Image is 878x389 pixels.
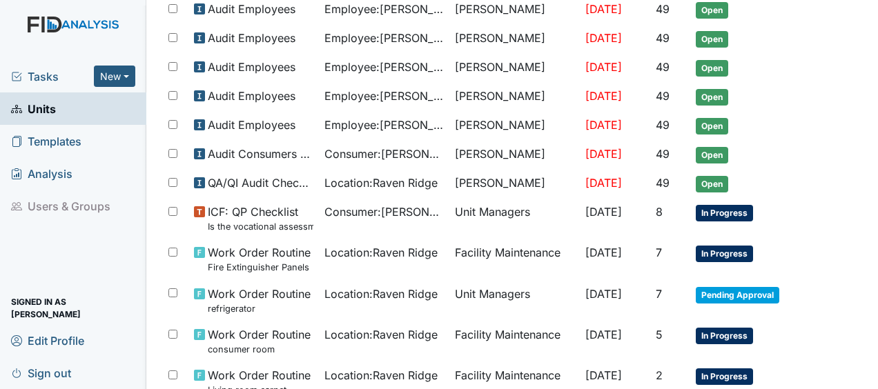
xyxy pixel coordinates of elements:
button: New [94,66,135,87]
span: Audit Consumers Charts [208,146,313,162]
td: [PERSON_NAME] [449,53,580,82]
small: refrigerator [208,302,311,315]
span: Employee : [PERSON_NAME] [324,59,444,75]
span: In Progress [696,328,753,344]
td: Facility Maintenance [449,239,580,279]
span: 8 [656,205,663,219]
span: Consumer : [PERSON_NAME] [324,203,444,220]
span: [DATE] [585,368,622,382]
td: Unit Managers [449,280,580,321]
span: 49 [656,89,670,103]
span: Employee : [PERSON_NAME] [324,30,444,46]
span: Location : Raven Ridge [324,286,438,302]
span: Consumer : [PERSON_NAME][GEOGRAPHIC_DATA] [324,146,444,162]
td: Facility Maintenance [449,321,580,361]
span: 49 [656,118,670,132]
span: 2 [656,368,663,382]
span: Open [696,31,728,48]
span: Audit Employees [208,117,295,133]
span: ICF: QP Checklist Is the vocational assessment current? (document the date in the comment section) [208,203,313,233]
span: Employee : [PERSON_NAME], Nayya [324,88,444,104]
td: Unit Managers [449,198,580,239]
span: Open [696,118,728,134]
span: Location : Raven Ridge [324,244,438,261]
span: [DATE] [585,176,622,190]
span: Employee : [PERSON_NAME] [324,1,444,17]
span: QA/QI Audit Checklist (ICF) [208,174,313,191]
span: Open [696,60,728,77]
span: Analysis [11,163,72,184]
span: 49 [656,2,670,16]
span: Work Order Routine Fire Extinguisher Panels [208,244,311,274]
span: 49 [656,31,670,45]
span: [DATE] [585,60,622,74]
td: [PERSON_NAME] [449,111,580,140]
span: Open [696,2,728,19]
small: Is the vocational assessment current? (document the date in the comment section) [208,220,313,233]
small: Fire Extinguisher Panels [208,261,311,274]
span: Employee : [PERSON_NAME] [324,117,444,133]
span: [DATE] [585,89,622,103]
span: 49 [656,176,670,190]
span: Audit Employees [208,1,295,17]
span: Location : Raven Ridge [324,367,438,383]
span: Work Order Routine consumer room [208,326,311,356]
small: consumer room [208,343,311,356]
span: 5 [656,328,663,341]
span: Audit Employees [208,59,295,75]
span: Templates [11,130,81,152]
span: Location : Raven Ridge [324,326,438,343]
span: 49 [656,60,670,74]
span: Location : Raven Ridge [324,174,438,191]
span: Audit Employees [208,30,295,46]
span: Audit Employees [208,88,295,104]
span: [DATE] [585,246,622,259]
span: Signed in as [PERSON_NAME] [11,297,135,319]
span: [DATE] [585,328,622,341]
span: In Progress [696,368,753,385]
span: [DATE] [585,147,622,161]
span: 7 [656,287,662,301]
td: [PERSON_NAME] [449,140,580,169]
span: Open [696,147,728,163]
a: Tasks [11,68,94,85]
td: [PERSON_NAME] [449,169,580,198]
span: 49 [656,147,670,161]
td: [PERSON_NAME] [449,24,580,53]
span: Units [11,98,56,119]
td: [PERSON_NAME] [449,82,580,111]
span: In Progress [696,205,753,221]
span: Open [696,89,728,106]
span: Edit Profile [11,330,84,351]
span: [DATE] [585,287,622,301]
span: [DATE] [585,31,622,45]
span: [DATE] [585,118,622,132]
span: Pending Approval [696,287,779,303]
span: Sign out [11,362,71,383]
span: 7 [656,246,662,259]
span: Work Order Routine refrigerator [208,286,311,315]
span: In Progress [696,246,753,262]
span: [DATE] [585,205,622,219]
span: [DATE] [585,2,622,16]
span: Open [696,176,728,192]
